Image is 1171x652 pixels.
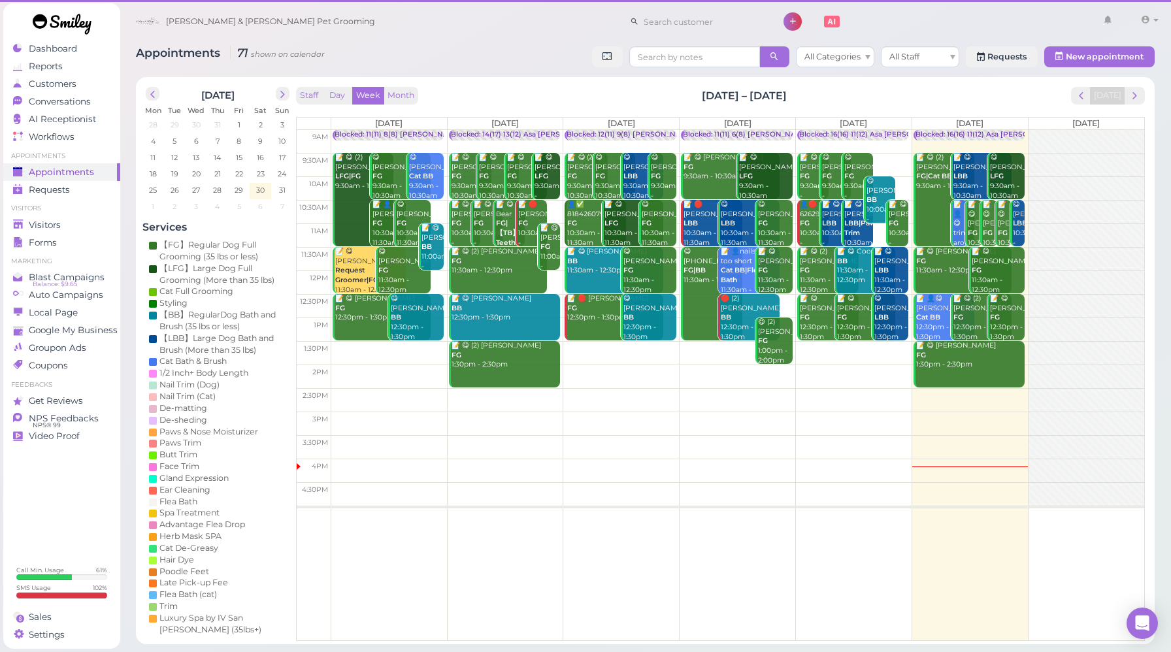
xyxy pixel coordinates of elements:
[916,351,926,359] b: FG
[1012,200,1025,257] div: 😋 [PERSON_NAME] 10:30am - 11:30am
[312,368,328,376] span: 2pm
[840,118,867,128] span: [DATE]
[683,247,742,285] div: 😋 [PHONE_NUMBER] 11:30am - 1:30pm
[874,247,909,295] div: 📝 😋 [PERSON_NAME] 11:30am - 12:30pm
[256,152,265,163] span: 16
[799,130,1063,140] div: Blocked: 16(16) 11(12) Asa [PERSON_NAME] [PERSON_NAME] • Appointment
[214,201,221,212] span: 4
[916,313,940,321] b: Cat BB
[214,135,220,147] span: 7
[29,131,74,142] span: Workflows
[296,87,322,105] button: Staff
[888,200,908,257] div: 📝 😋 [PERSON_NAME] 10:30am - 11:30am
[874,294,909,342] div: 😋 [PERSON_NAME] 12:30pm - 1:30pm
[683,200,742,248] div: 📝 🛑 [PERSON_NAME] 10:30am - 11:30am
[971,247,1025,295] div: 📝 😋 [PERSON_NAME] 11:30am - 12:30pm
[210,106,223,115] span: Thu
[451,130,716,140] div: Blocked: 14(17) 13(12) Asa [PERSON_NAME] [PERSON_NAME] • Appointment
[757,318,793,365] div: 😋 (2) [PERSON_NAME] 1:00pm - 2:00pm
[567,219,577,227] b: FG
[451,153,491,201] div: 📝 😋 [PERSON_NAME] 9:30am - 10:30am
[142,221,293,233] h4: Services
[335,153,394,191] div: 📝 😋 (2) [PERSON_NAME] 9:30am - 11:30am
[478,153,519,201] div: 📝 😋 [PERSON_NAME] 9:30am - 10:30am
[384,87,418,105] button: Month
[720,200,780,248] div: 😋 [PERSON_NAME] 10:30am - 11:30am
[169,184,180,196] span: 26
[567,294,663,323] div: 📝 🛑 [PERSON_NAME] 12:30pm - 1:30pm
[29,360,68,371] span: Coupons
[758,266,768,274] b: FG
[506,153,547,201] div: 📝 😋 [PERSON_NAME] 9:30am - 10:30am
[190,119,201,131] span: 30
[149,135,156,147] span: 4
[299,203,328,212] span: 10:30am
[159,367,248,379] div: 1/2 Inch+ Body Length
[739,172,753,180] b: LFG
[721,313,731,321] b: BB
[234,152,243,163] span: 15
[452,172,461,180] b: FG
[983,229,993,237] b: FG
[518,219,528,227] b: FG
[451,341,560,370] div: 📝 😋 (2) [PERSON_NAME] 1:30pm - 2:30pm
[989,294,1025,342] div: 📝 😋 [PERSON_NAME] 12:30pm - 1:30pm
[235,201,242,212] span: 5
[29,413,99,424] span: NPS Feedbacks
[29,307,78,318] span: Local Page
[507,172,517,180] b: FG
[3,40,120,57] a: Dashboard
[915,294,975,342] div: 📝 👤😋 [PERSON_NAME] 12:30pm - 1:30pm
[3,234,120,252] a: Forms
[3,626,120,644] a: Settings
[821,200,851,257] div: 📝 😋 [PERSON_NAME] 10:30am - 11:30am
[837,257,848,265] b: BB
[3,57,120,75] a: Reports
[720,247,780,304] div: 📝 👤nails not too short 11:30am - 12:30pm
[452,219,461,227] b: FG
[190,168,201,180] span: 20
[451,200,480,257] div: 📝 😋 [PERSON_NAME] 10:30am - 11:30am
[159,285,233,297] div: Cat Full Grooming
[29,237,57,248] span: Forms
[567,172,577,180] b: FG
[251,50,325,59] small: shown on calendar
[800,219,810,227] b: FG
[836,247,896,285] div: 📝 😋 Coco 11:30am - 12:30pm
[257,119,263,131] span: 2
[3,608,120,626] a: Sales
[629,46,760,67] input: Search by notes
[149,152,157,163] span: 11
[372,172,382,180] b: FG
[136,46,223,59] span: Appointments
[982,200,997,267] div: 📝 😋 [PERSON_NAME] 10:30am - 11:30am
[684,266,706,274] b: FG|BB
[1013,219,1027,227] b: LBB
[3,357,120,374] a: Coupons
[159,402,207,414] div: De-matting
[29,184,70,195] span: Requests
[720,294,780,342] div: 🛑 (2) [PERSON_NAME] 12:30pm - 1:30pm
[159,309,286,333] div: 【BB】RegularDog Bath and Brush (35 lbs or less)
[29,342,86,353] span: Groupon Ads
[800,172,810,180] b: FG
[822,219,836,227] b: LBB
[990,313,1000,321] b: FG
[3,257,120,266] li: Marketing
[168,106,181,115] span: Tue
[567,247,663,276] div: 📝 😋 [PERSON_NAME] 11:30am - 12:30pm
[989,153,1025,201] div: 😋 [PERSON_NAME] 9:30am - 10:30am
[378,266,388,274] b: FG
[166,3,375,40] span: [PERSON_NAME] & [PERSON_NAME] Pet Grooming
[303,391,328,400] span: 2:30pm
[335,130,514,140] div: Blocked: 11(11) 8(8) [PERSON_NAME] • Appointment
[150,201,156,212] span: 1
[277,135,287,147] span: 10
[29,114,96,125] span: AI Receptionist
[836,294,896,342] div: 📝 😋 [PERSON_NAME] 12:30pm - 1:30pm
[372,200,406,248] div: 📝 👤[PERSON_NAME] 10:30am - 11:30am
[1044,46,1155,67] button: New appointment
[567,130,747,140] div: Blocked: 12(11) 9(8) [PERSON_NAME] • Appointment
[212,152,222,163] span: 14
[335,247,406,295] div: 📝 😋 [PERSON_NAME] 11:30am - 12:30pm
